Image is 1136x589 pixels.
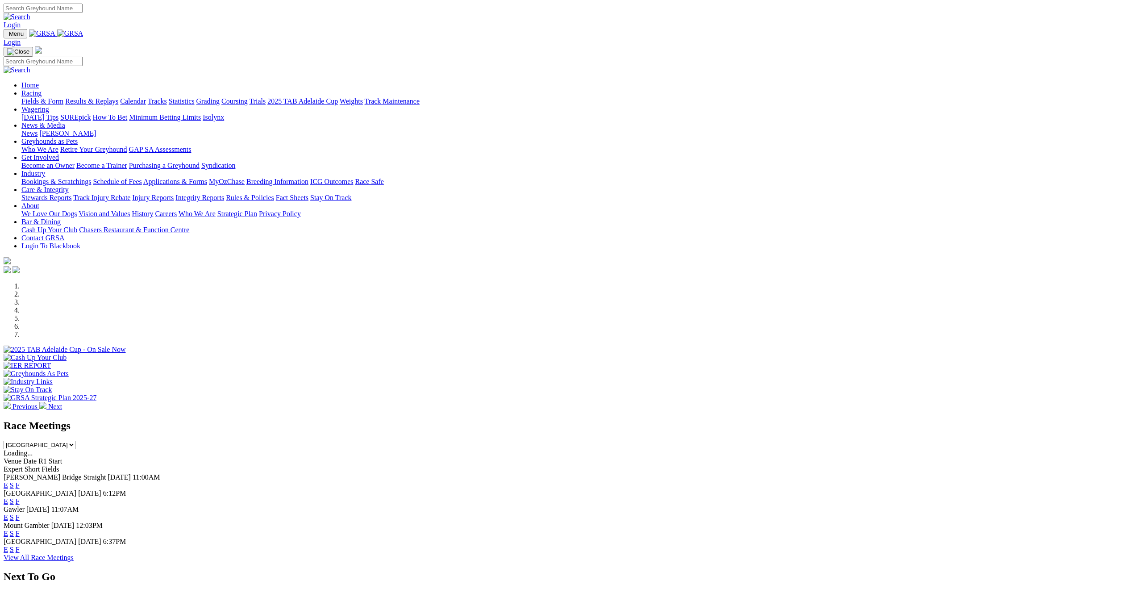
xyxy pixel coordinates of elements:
[48,403,62,410] span: Next
[365,97,420,105] a: Track Maintenance
[4,370,69,378] img: Greyhounds As Pets
[310,178,353,185] a: ICG Outcomes
[120,97,146,105] a: Calendar
[35,46,42,54] img: logo-grsa-white.png
[21,178,91,185] a: Bookings & Scratchings
[21,81,39,89] a: Home
[21,162,75,169] a: Become an Owner
[4,57,83,66] input: Search
[21,97,63,105] a: Fields & Form
[276,194,308,201] a: Fact Sheets
[21,194,1132,202] div: Care & Integrity
[21,129,1132,138] div: News & Media
[4,546,8,553] a: E
[4,362,51,370] img: IER REPORT
[4,505,25,513] span: Gawler
[23,457,37,465] span: Date
[4,514,8,521] a: E
[4,266,11,273] img: facebook.svg
[16,481,20,489] a: F
[355,178,383,185] a: Race Safe
[10,530,14,537] a: S
[7,48,29,55] img: Close
[4,378,53,386] img: Industry Links
[203,113,224,121] a: Isolynx
[21,186,69,193] a: Care & Integrity
[4,457,21,465] span: Venue
[79,210,130,217] a: Vision and Values
[26,505,50,513] span: [DATE]
[4,394,96,402] img: GRSA Strategic Plan 2025-27
[76,162,127,169] a: Become a Trainer
[103,538,126,545] span: 6:37PM
[4,66,30,74] img: Search
[310,194,351,201] a: Stay On Track
[4,386,52,394] img: Stay On Track
[148,97,167,105] a: Tracks
[21,113,58,121] a: [DATE] Tips
[21,113,1132,121] div: Wagering
[78,538,101,545] span: [DATE]
[179,210,216,217] a: Who We Are
[39,129,96,137] a: [PERSON_NAME]
[29,29,55,38] img: GRSA
[226,194,274,201] a: Rules & Policies
[21,194,71,201] a: Stewards Reports
[4,402,11,409] img: chevron-left-pager-white.svg
[155,210,177,217] a: Careers
[21,146,58,153] a: Who We Are
[129,162,200,169] a: Purchasing a Greyhound
[51,505,79,513] span: 11:07AM
[169,97,195,105] a: Statistics
[249,97,266,105] a: Trials
[9,30,24,37] span: Menu
[21,202,39,209] a: About
[21,97,1132,105] div: Racing
[21,129,37,137] a: News
[10,481,14,489] a: S
[25,465,40,473] span: Short
[4,554,74,561] a: View All Race Meetings
[21,154,59,161] a: Get Involved
[4,465,23,473] span: Expert
[4,403,39,410] a: Previous
[21,170,45,177] a: Industry
[93,113,128,121] a: How To Bet
[267,97,338,105] a: 2025 TAB Adelaide Cup
[10,546,14,553] a: S
[129,146,191,153] a: GAP SA Assessments
[4,346,126,354] img: 2025 TAB Adelaide Cup - On Sale Now
[21,146,1132,154] div: Greyhounds as Pets
[16,546,20,553] a: F
[42,465,59,473] span: Fields
[4,497,8,505] a: E
[4,522,50,529] span: Mount Gambier
[217,210,257,217] a: Strategic Plan
[21,162,1132,170] div: Get Involved
[4,530,8,537] a: E
[39,403,62,410] a: Next
[21,210,77,217] a: We Love Our Dogs
[108,473,131,481] span: [DATE]
[21,242,80,250] a: Login To Blackbook
[21,105,49,113] a: Wagering
[103,489,126,497] span: 6:12PM
[73,194,130,201] a: Track Injury Rebate
[4,29,27,38] button: Toggle navigation
[4,257,11,264] img: logo-grsa-white.png
[4,354,67,362] img: Cash Up Your Club
[4,473,106,481] span: [PERSON_NAME] Bridge Straight
[340,97,363,105] a: Weights
[4,4,83,13] input: Search
[4,481,8,489] a: E
[39,402,46,409] img: chevron-right-pager-white.svg
[133,473,160,481] span: 11:00AM
[4,47,33,57] button: Toggle navigation
[132,194,174,201] a: Injury Reports
[196,97,220,105] a: Grading
[21,210,1132,218] div: About
[21,138,78,145] a: Greyhounds as Pets
[4,420,1132,432] h2: Race Meetings
[16,514,20,521] a: F
[60,146,127,153] a: Retire Your Greyhound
